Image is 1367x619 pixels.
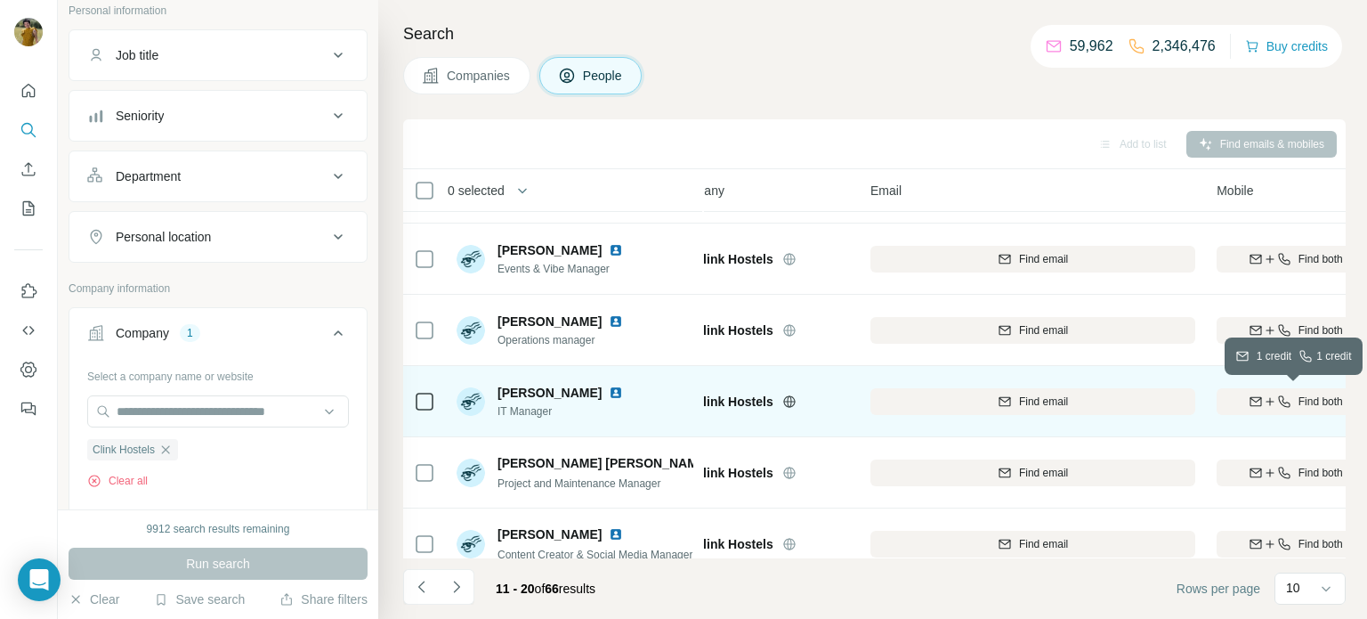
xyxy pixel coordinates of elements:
[1298,251,1343,267] span: Find both
[870,460,1195,486] button: Find email
[69,312,367,362] button: Company1
[14,275,43,307] button: Use Surfe on LinkedIn
[609,527,623,542] img: LinkedIn logo
[87,362,349,385] div: Select a company name or website
[14,192,43,224] button: My lists
[439,569,474,605] button: Navigate to next page
[496,582,535,596] span: 11 - 20
[403,569,439,605] button: Navigate to previous page
[69,281,368,297] p: Company information
[1019,251,1068,267] span: Find email
[457,245,485,273] img: Avatar
[1019,322,1068,338] span: Find email
[870,531,1195,558] button: Find email
[1019,394,1068,410] span: Find email
[1217,182,1253,200] span: Mobile
[497,525,602,543] span: [PERSON_NAME]
[1070,36,1113,57] p: 59,962
[154,590,245,608] button: Save search
[497,384,602,402] span: [PERSON_NAME]
[457,316,485,345] img: Avatar
[69,34,367,77] button: Job title
[14,354,43,386] button: Dashboard
[1019,465,1068,481] span: Find email
[116,46,158,64] div: Job title
[1019,536,1068,552] span: Find email
[583,67,624,85] span: People
[69,94,367,137] button: Seniority
[609,243,623,257] img: LinkedIn logo
[180,325,200,341] div: 1
[1286,579,1300,597] p: 10
[694,322,773,339] span: Clink Hostels
[1245,34,1328,59] button: Buy credits
[457,387,485,416] img: Avatar
[69,216,367,258] button: Personal location
[497,243,602,257] span: [PERSON_NAME]
[14,153,43,185] button: Enrich CSV
[1298,536,1343,552] span: Find both
[497,313,602,330] span: [PERSON_NAME]
[14,393,43,425] button: Feedback
[447,67,512,85] span: Companies
[497,549,692,561] span: Content Creator & Social Media Manager
[497,454,710,472] span: [PERSON_NAME] [PERSON_NAME]
[694,250,773,268] span: Clink Hostels
[870,246,1195,273] button: Find email
[496,582,595,596] span: results
[609,314,623,329] img: LinkedIn logo
[609,386,623,400] img: LinkedIn logo
[1177,580,1260,598] span: Rows per page
[69,3,368,19] p: Personal information
[87,473,148,489] button: Clear all
[497,332,630,348] span: Operations manager
[457,459,485,487] img: Avatar
[1298,465,1343,481] span: Find both
[147,521,290,537] div: 9912 search results remaining
[69,590,119,608] button: Clear
[116,228,211,246] div: Personal location
[14,75,43,107] button: Quick start
[870,317,1195,344] button: Find email
[69,155,367,198] button: Department
[403,21,1346,46] h4: Search
[545,582,559,596] span: 66
[497,477,660,490] span: Project and Maintenance Manager
[93,442,155,458] span: Clink Hostels
[116,324,169,342] div: Company
[116,167,181,185] div: Department
[14,114,43,146] button: Search
[694,393,773,411] span: Clink Hostels
[694,535,773,553] span: Clink Hostels
[14,314,43,346] button: Use Surfe API
[1298,394,1343,410] span: Find both
[497,261,630,277] span: Events & Vibe Manager
[497,403,630,419] span: IT Manager
[14,18,43,46] img: Avatar
[457,530,485,558] img: Avatar
[870,182,902,200] span: Email
[1153,36,1216,57] p: 2,346,476
[279,590,368,608] button: Share filters
[1298,322,1343,338] span: Find both
[694,464,773,482] span: Clink Hostels
[870,388,1195,415] button: Find email
[116,107,164,125] div: Seniority
[535,582,546,596] span: of
[448,182,505,200] span: 0 selected
[18,558,61,601] div: Open Intercom Messenger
